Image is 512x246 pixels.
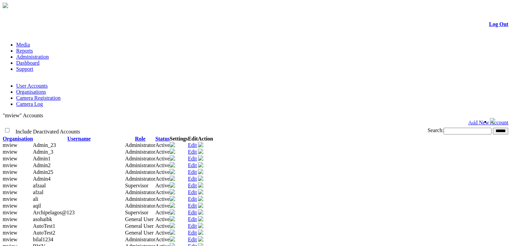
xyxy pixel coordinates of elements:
span: bilal1234 [33,237,53,242]
th: Action [198,136,213,142]
img: user-active-green-icon.svg [198,142,203,147]
div: Search: [250,127,508,134]
img: camera24.png [170,196,175,201]
td: Supervisor [125,209,156,216]
td: Active [155,189,170,196]
td: Active [155,162,170,169]
img: camera24.png [170,223,175,228]
span: aqil [33,203,41,209]
img: user-active-green-icon.svg [198,182,203,188]
td: Administrator [125,189,156,196]
a: Deactivate [198,196,203,202]
td: Administrator [125,162,156,169]
img: arrow-3.png [3,3,8,8]
span: mview [3,162,18,168]
a: Edit [188,189,197,195]
td: General User [125,223,156,229]
td: Active [155,223,170,229]
img: user-active-green-icon.svg [198,203,203,208]
span: Admin2 [33,162,50,168]
img: user-active-green-icon.svg [198,176,203,181]
span: Admin_23 [33,142,56,148]
a: Support [16,66,33,72]
a: Edit [188,162,197,168]
img: user-active-green-icon.svg [198,196,203,201]
span: Admin4 [33,176,50,182]
td: Active [155,229,170,236]
a: Edit [188,142,197,148]
td: Active [155,169,170,176]
a: Dashboard [16,60,39,66]
span: mview [3,223,18,229]
span: mview [3,149,18,155]
span: mview [3,196,18,202]
span: Include Deactivated Accounts [15,129,80,134]
a: Deactivate [198,156,203,162]
a: Deactivate [198,237,203,243]
td: Active [155,216,170,223]
td: Supervisor [125,182,156,189]
td: General User [125,216,156,223]
td: Active [155,196,170,203]
img: camera24.png [170,169,175,174]
img: user-active-green-icon.svg [198,223,203,228]
td: Active [155,155,170,162]
span: mview [3,169,18,175]
td: Administrator [125,169,156,176]
a: Edit [188,183,197,188]
a: User Accounts [16,83,48,89]
a: Edit [188,149,197,155]
a: Deactivate [198,230,203,236]
a: Log Out [489,21,508,27]
img: camera24.png [170,209,175,215]
span: Admin1 [33,156,50,161]
a: Username [67,136,91,142]
a: Edit [188,156,197,161]
td: Administrator [125,149,156,155]
td: Administrator [125,155,156,162]
img: bell24.png [490,118,495,123]
img: user-active-green-icon.svg [198,162,203,167]
a: Edit [188,230,197,236]
a: Organisation [3,136,33,142]
a: Role [135,136,145,142]
img: camera24.png [170,236,175,242]
img: user-active-green-icon.svg [198,169,203,174]
span: ali [33,196,38,202]
td: Administrator [125,142,156,149]
img: user-active-green-icon.svg [198,209,203,215]
a: Deactivate [198,203,203,209]
img: camera24.png [170,189,175,194]
span: Admin25 [33,169,53,175]
img: camera24.png [170,229,175,235]
td: Active [155,209,170,216]
span: afzal [33,189,43,195]
td: Administrator [125,203,156,209]
span: Admin_3 [33,149,53,155]
a: Edit [188,169,197,175]
span: mview [3,216,18,222]
a: Edit [188,216,197,222]
td: Administrator [125,196,156,203]
img: user-active-green-icon.svg [198,216,203,221]
a: Edit [188,203,197,209]
img: camera24.png [170,155,175,161]
span: Welcome, Thariq (Supervisor) [423,118,476,123]
td: Active [155,182,170,189]
a: Camera Registration [16,95,61,101]
a: Deactivate [198,190,203,195]
span: asohaibk [33,216,52,222]
a: Deactivate [198,149,203,155]
span: mview [3,230,18,236]
span: AutoTest1 [33,223,55,229]
th: Settings [170,136,188,142]
span: Archipelagos@123 [33,210,75,215]
a: Deactivate [198,210,203,216]
img: user-active-green-icon.svg [198,229,203,235]
img: camera24.png [170,216,175,221]
span: mview [3,237,18,242]
span: mview [3,183,18,188]
td: Active [155,203,170,209]
span: mview [3,210,18,215]
img: camera24.png [170,142,175,147]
